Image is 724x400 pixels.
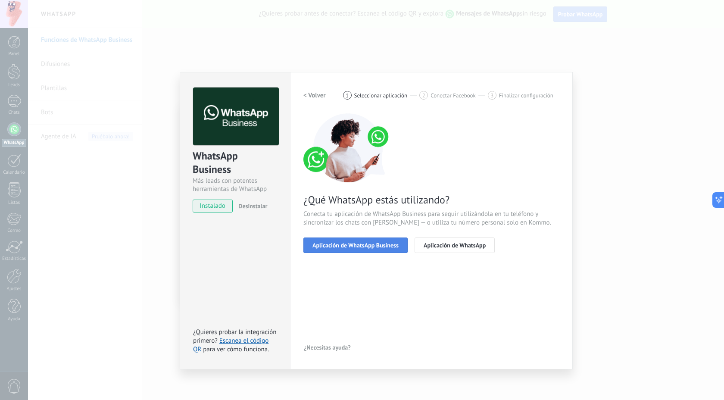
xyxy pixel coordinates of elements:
span: ¿Qué WhatsApp estás utilizando? [303,193,559,206]
span: para ver cómo funciona. [203,345,269,353]
button: Desinstalar [235,200,267,212]
span: Conectar Facebook [431,92,476,99]
span: instalado [193,200,232,212]
span: 2 [422,92,425,99]
span: Conecta tu aplicación de WhatsApp Business para seguir utilizándola en tu teléfono y sincronizar ... [303,210,559,227]
span: Seleccionar aplicación [354,92,408,99]
button: < Volver [303,87,326,103]
a: Escanea el código QR [193,337,268,353]
span: 3 [490,92,493,99]
button: ¿Necesitas ayuda? [303,341,351,354]
span: 1 [346,92,349,99]
span: ¿Quieres probar la integración primero? [193,328,277,345]
span: Finalizar configuración [499,92,553,99]
span: Aplicación de WhatsApp Business [312,242,399,248]
span: ¿Necesitas ayuda? [304,344,351,350]
div: Más leads con potentes herramientas de WhatsApp [193,177,278,193]
img: connect number [303,113,394,182]
span: Desinstalar [238,202,267,210]
button: Aplicación de WhatsApp [415,237,495,253]
img: logo_main.png [193,87,279,146]
span: Aplicación de WhatsApp [424,242,486,248]
h2: < Volver [303,91,326,100]
button: Aplicación de WhatsApp Business [303,237,408,253]
div: WhatsApp Business [193,149,278,177]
